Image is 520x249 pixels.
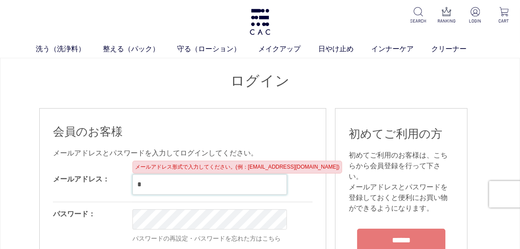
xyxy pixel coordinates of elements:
[318,44,371,54] a: 日やけ止め
[437,18,456,24] p: RANKING
[53,125,123,138] span: 会員のお客様
[39,72,481,91] h1: ログイン
[466,18,484,24] p: LOGIN
[53,148,313,158] div: メールアドレスとパスワードを入力してログインしてください。
[495,18,513,24] p: CART
[466,7,484,24] a: LOGIN
[495,7,513,24] a: CART
[258,44,318,54] a: メイクアップ
[437,7,456,24] a: RANKING
[349,127,442,140] span: 初めてご利用の方
[53,210,95,218] label: パスワード：
[409,7,427,24] a: SEARCH
[371,44,431,54] a: インナーケア
[53,175,109,183] label: メールアドレス：
[132,235,281,242] a: パスワードの再設定・パスワードを忘れた方はこちら
[431,44,484,54] a: クリーナー
[103,44,177,54] a: 整える（パック）
[249,9,271,35] img: logo
[177,44,258,54] a: 守る（ローション）
[36,44,103,54] a: 洗う（洗浄料）
[349,150,454,214] div: 初めてご利用のお客様は、こちらから会員登録を行って下さい。 メールアドレスとパスワードを登録しておくと便利にお買い物ができるようになります。
[409,18,427,24] p: SEARCH
[132,161,342,174] div: メールアドレス形式で入力してください。(例：[EMAIL_ADDRESS][DOMAIN_NAME])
